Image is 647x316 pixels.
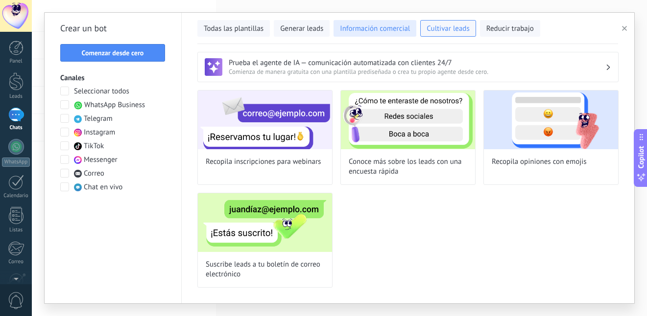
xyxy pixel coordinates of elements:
span: Seleccionar todos [74,87,129,96]
div: Chats [2,125,30,131]
span: Conoce más sobre los leads con una encuesta rápida [349,157,467,177]
div: Leads [2,93,30,100]
button: Reducir trabajo [480,20,540,37]
span: Recopila inscripciones para webinars [206,157,321,167]
span: Reducir trabajo [486,24,534,34]
span: Recopila opiniones con emojis [492,157,587,167]
div: Calendario [2,193,30,199]
div: WhatsApp [2,158,30,167]
span: Comienza de manera gratuita con una plantilla prediseñada o crea tu propio agente desde cero. [229,68,605,76]
span: Comenzar desde cero [82,49,144,56]
span: Cultivar leads [427,24,469,34]
span: Chat en vivo [84,182,122,192]
h3: Canales [60,73,166,83]
span: Copilot [636,146,646,169]
button: Cultivar leads [420,20,476,37]
h3: Prueba el agente de IA — comunicación automatizada con clientes 24/7 [229,58,605,68]
span: Telegram [84,114,113,124]
span: Correo [84,169,104,179]
span: Suscribe leads a tu boletín de correo electrónico [206,260,324,279]
img: Conoce más sobre los leads con una encuesta rápida [341,90,475,149]
span: WhatsApp Business [84,100,145,110]
div: Listas [2,227,30,233]
div: Panel [2,58,30,65]
span: Messenger [84,155,118,165]
button: Todas las plantillas [197,20,270,37]
h2: Crear un bot [60,21,166,36]
span: TikTok [84,141,104,151]
button: Información comercial [334,20,416,37]
span: Información comercial [340,24,410,34]
span: Instagram [84,128,115,137]
button: Generar leads [274,20,330,37]
button: Comenzar desde cero [60,44,165,62]
span: Generar leads [280,24,323,34]
span: Todas las plantillas [204,24,264,34]
div: Correo [2,259,30,265]
img: Recopila inscripciones para webinars [198,90,332,149]
img: Recopila opiniones con emojis [484,90,618,149]
img: Suscribe leads a tu boletín de correo electrónico [198,193,332,252]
